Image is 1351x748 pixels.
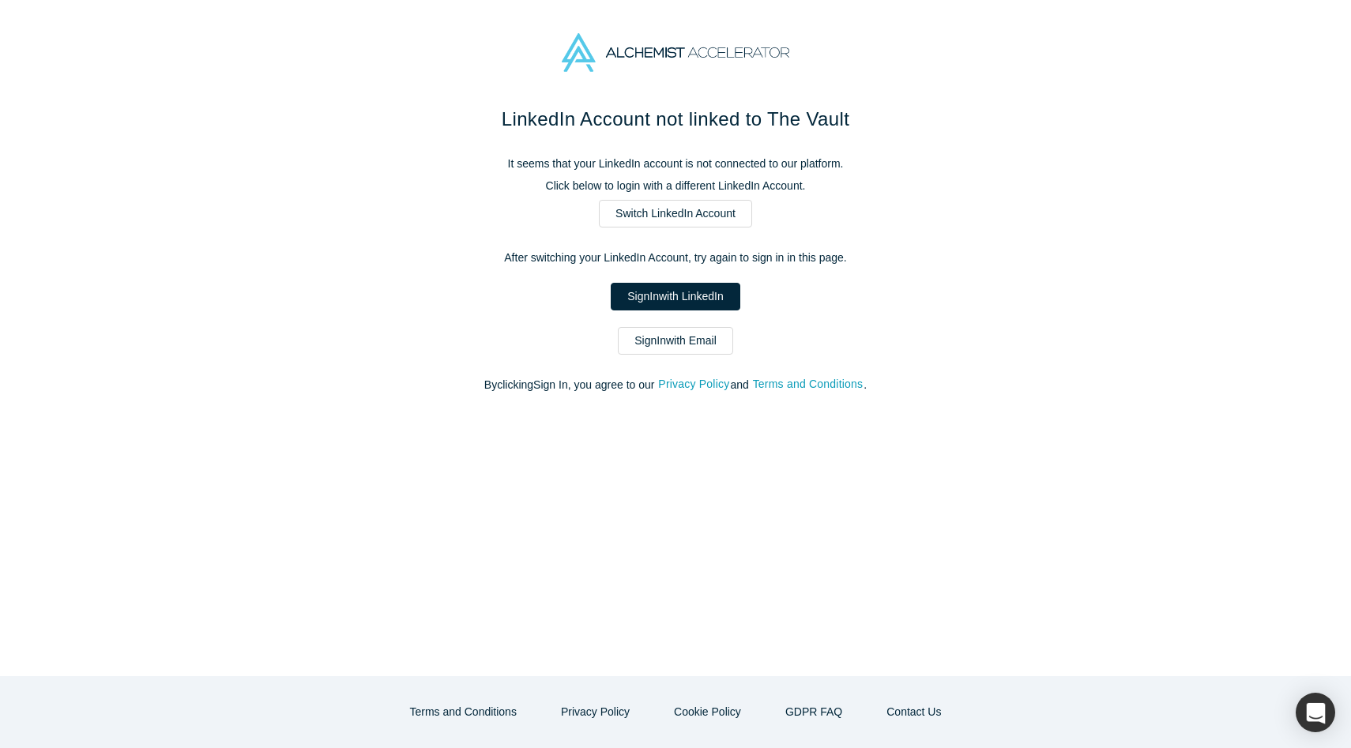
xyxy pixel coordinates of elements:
[657,375,730,393] button: Privacy Policy
[562,33,789,72] img: Alchemist Accelerator Logo
[618,327,733,355] a: SignInwith Email
[344,105,1007,133] h1: LinkedIn Account not linked to The Vault
[769,698,859,726] a: GDPR FAQ
[544,698,646,726] button: Privacy Policy
[344,377,1007,393] p: By clicking Sign In , you agree to our and .
[611,283,739,310] a: SignInwith LinkedIn
[344,178,1007,194] p: Click below to login with a different LinkedIn Account.
[344,156,1007,172] p: It seems that your LinkedIn account is not connected to our platform.
[870,698,958,726] button: Contact Us
[393,698,533,726] button: Terms and Conditions
[657,698,758,726] button: Cookie Policy
[752,375,864,393] button: Terms and Conditions
[344,250,1007,266] p: After switching your LinkedIn Account, try again to sign in in this page.
[599,200,752,227] a: Switch LinkedIn Account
